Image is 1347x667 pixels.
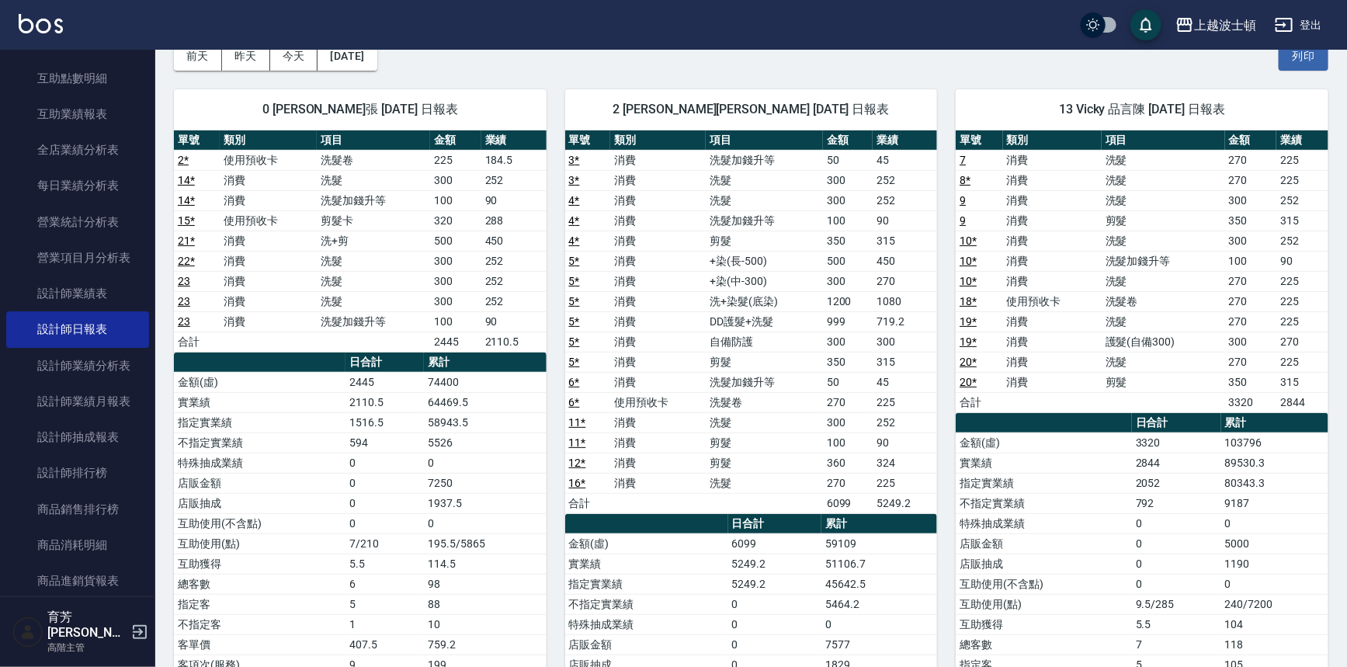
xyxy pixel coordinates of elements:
td: 洗髮 [706,190,823,210]
a: 23 [178,275,190,287]
td: 2445 [430,332,481,352]
td: 消費 [1003,332,1102,352]
td: 270 [873,271,937,291]
td: 互助獲得 [174,554,345,574]
td: 剪髮 [1102,372,1225,392]
td: 64469.5 [424,392,546,412]
td: 洗髮 [1102,352,1225,372]
a: 商品消耗明細 [6,527,149,563]
td: 指定實業績 [565,574,728,594]
td: 特殊抽成業績 [956,513,1132,533]
td: 100 [823,210,873,231]
td: 450 [873,251,937,271]
td: 225 [873,392,937,412]
th: 金額 [823,130,873,151]
td: 洗髮加錢升等 [317,311,430,332]
th: 類別 [1003,130,1102,151]
td: 消費 [610,433,706,453]
th: 業績 [1276,130,1328,151]
td: 98 [424,574,546,594]
td: 洗髮 [317,291,430,311]
td: 225 [1276,150,1328,170]
td: 使用預收卡 [610,392,706,412]
td: 9.5/285 [1132,594,1221,614]
td: 6099 [728,533,822,554]
td: 洗髮加錢升等 [1102,251,1225,271]
td: 指定實業績 [956,473,1132,493]
td: 2110.5 [345,392,424,412]
td: 270 [1225,271,1277,291]
td: 洗髮 [706,170,823,190]
th: 累計 [424,353,546,373]
td: 300 [823,412,873,433]
th: 類別 [220,130,317,151]
td: 90 [1276,251,1328,271]
td: 消費 [610,473,706,493]
td: 5249.2 [873,493,937,513]
td: 114.5 [424,554,546,574]
td: 270 [823,392,873,412]
td: 消費 [610,271,706,291]
td: 消費 [610,332,706,352]
td: 9187 [1221,493,1328,513]
td: 2445 [345,372,424,392]
a: 7 [960,154,966,166]
td: 洗髮 [1102,150,1225,170]
td: 消費 [1003,150,1102,170]
td: 消費 [220,311,317,332]
img: Person [12,617,43,648]
td: 2844 [1132,453,1221,473]
a: 9 [960,194,966,207]
td: 洗髮 [706,473,823,493]
td: 225 [1276,291,1328,311]
td: 洗髮 [706,412,823,433]
td: 270 [1276,332,1328,352]
td: 店販金額 [956,533,1132,554]
td: 使用預收卡 [1003,291,1102,311]
td: 45 [873,150,937,170]
td: 5000 [1221,533,1328,554]
td: 洗髮卷 [317,150,430,170]
td: 金額(虛) [565,533,728,554]
td: 消費 [610,412,706,433]
td: 59109 [821,533,937,554]
td: 5464.2 [821,594,937,614]
td: 0 [1132,513,1221,533]
td: 總客數 [174,574,345,594]
table: a dense table [956,130,1328,413]
td: 實業績 [174,392,345,412]
td: 消費 [610,352,706,372]
td: 洗髮 [1102,311,1225,332]
a: 商品進銷貨報表 [6,563,149,599]
td: 5.5 [345,554,424,574]
th: 金額 [430,130,481,151]
td: 消費 [610,190,706,210]
td: 6 [345,574,424,594]
td: 0 [728,594,822,614]
td: 350 [1225,210,1277,231]
td: 消費 [1003,190,1102,210]
td: 252 [873,170,937,190]
td: 洗髮加錢升等 [706,372,823,392]
td: 3320 [1225,392,1277,412]
a: 設計師抽成報表 [6,419,149,455]
td: 使用預收卡 [220,150,317,170]
td: 互助使用(點) [174,533,345,554]
td: 消費 [610,210,706,231]
td: 0 [345,453,424,473]
span: 0 [PERSON_NAME]張 [DATE] 日報表 [193,102,528,117]
td: 自備防護 [706,332,823,352]
td: +染(中-300) [706,271,823,291]
img: Logo [19,14,63,33]
td: 300 [823,271,873,291]
td: 0 [345,493,424,513]
td: 店販金額 [174,473,345,493]
button: 今天 [270,42,318,71]
td: 270 [1225,352,1277,372]
td: 315 [873,231,937,251]
td: 洗髮 [317,251,430,271]
td: 1516.5 [345,412,424,433]
td: 315 [1276,210,1328,231]
td: 3320 [1132,433,1221,453]
td: 252 [873,190,937,210]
